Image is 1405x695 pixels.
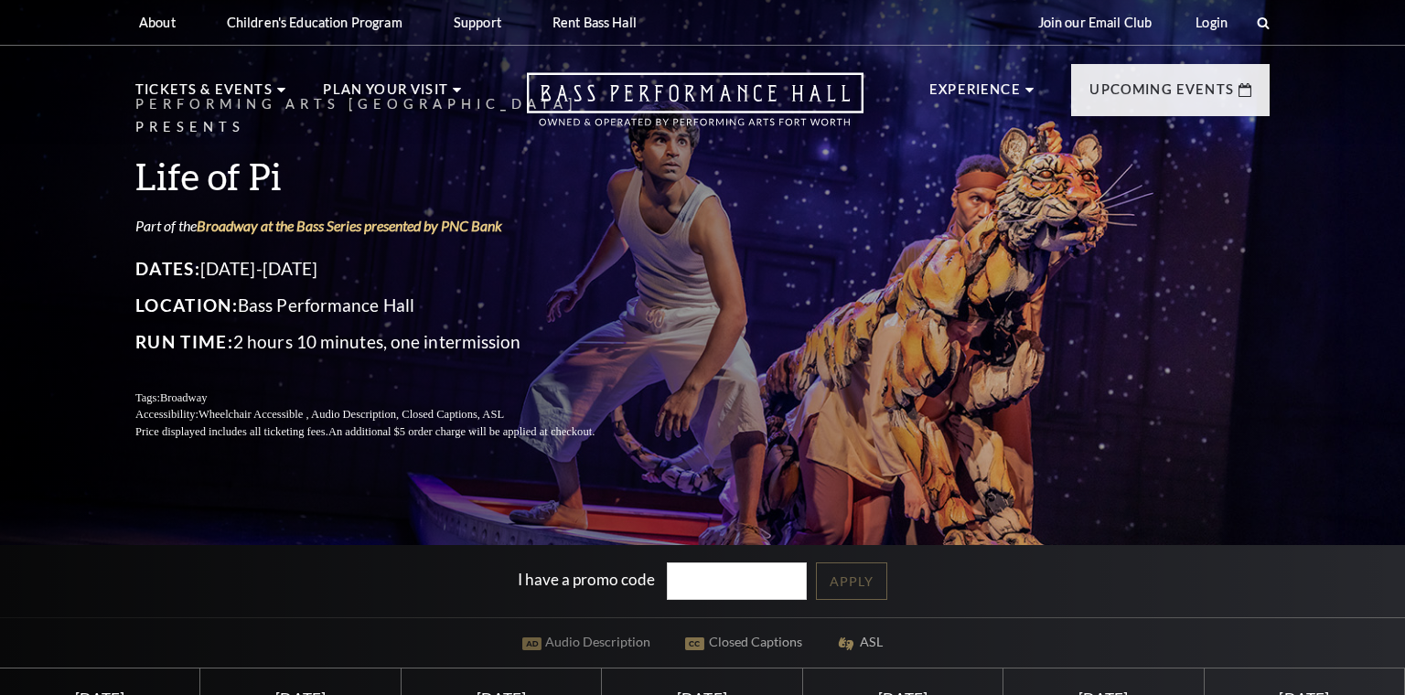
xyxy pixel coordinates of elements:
[227,15,402,30] p: Children's Education Program
[328,425,595,438] span: An additional $5 order charge will be applied at checkout.
[454,15,501,30] p: Support
[135,216,638,236] p: Part of the
[135,153,638,199] h3: Life of Pi
[135,291,638,320] p: Bass Performance Hall
[1089,79,1234,112] p: Upcoming Events
[323,79,448,112] p: Plan Your Visit
[160,391,208,404] span: Broadway
[135,406,638,423] p: Accessibility:
[135,390,638,407] p: Tags:
[139,15,176,30] p: About
[135,254,638,283] p: [DATE]-[DATE]
[518,570,655,589] label: I have a promo code
[135,79,273,112] p: Tickets & Events
[135,258,200,279] span: Dates:
[198,408,504,421] span: Wheelchair Accessible , Audio Description, Closed Captions, ASL
[135,423,638,441] p: Price displayed includes all ticketing fees.
[135,327,638,357] p: 2 hours 10 minutes, one intermission
[197,217,502,234] a: Broadway at the Bass Series presented by PNC Bank
[135,294,238,315] span: Location:
[929,79,1021,112] p: Experience
[552,15,637,30] p: Rent Bass Hall
[135,331,233,352] span: Run Time:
